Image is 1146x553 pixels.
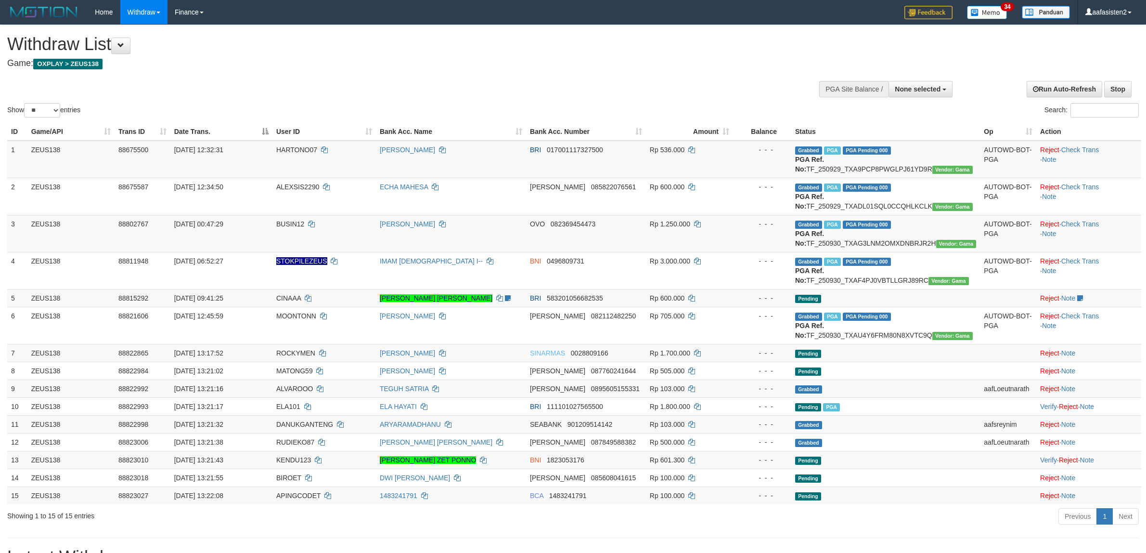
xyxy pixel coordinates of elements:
[1061,183,1099,191] a: Check Trans
[591,312,636,320] span: Copy 082112482250 to clipboard
[737,455,787,465] div: - - -
[1061,367,1076,375] a: Note
[795,295,821,303] span: Pending
[27,289,115,307] td: ZEUS138
[936,240,977,248] span: Vendor URL: https://trx31.1velocity.biz
[118,456,148,464] span: 88823010
[276,403,300,410] span: ELA101
[650,456,684,464] span: Rp 601.300
[650,385,684,393] span: Rp 103.000
[1036,380,1141,397] td: ·
[380,421,441,428] a: ARYARAMADHANU
[1040,403,1057,410] a: Verify
[526,123,646,141] th: Bank Acc. Number: activate to sort column ascending
[276,257,327,265] span: Nama rekening ada tanda titik/strip, harap diedit
[7,289,27,307] td: 5
[118,349,148,357] span: 88822865
[530,367,585,375] span: [PERSON_NAME]
[530,220,545,228] span: OVO
[1040,421,1059,428] a: Reject
[737,384,787,394] div: - - -
[1059,456,1078,464] a: Reject
[824,313,841,321] span: Marked by aafpengsreynich
[118,312,148,320] span: 88821606
[980,380,1036,397] td: aafLoeutnarath
[795,313,822,321] span: Grabbed
[1040,456,1057,464] a: Verify
[380,456,476,464] a: [PERSON_NAME] ZET PONNO
[530,403,541,410] span: BRI
[1061,257,1099,265] a: Check Trans
[118,220,148,228] span: 88802767
[530,385,585,393] span: [PERSON_NAME]
[824,146,841,155] span: Marked by aaftrukkakada
[795,439,822,447] span: Grabbed
[27,415,115,433] td: ZEUS138
[980,307,1036,344] td: AUTOWD-BOT-PGA
[795,492,821,500] span: Pending
[795,156,824,173] b: PGA Ref. No:
[1061,220,1099,228] a: Check Trans
[1036,123,1141,141] th: Action
[118,146,148,154] span: 88675500
[380,385,429,393] a: TEGUH SATRIA
[1036,307,1141,344] td: · ·
[24,103,60,118] select: Showentries
[530,257,541,265] span: BNI
[1061,146,1099,154] a: Check Trans
[7,307,27,344] td: 6
[1036,397,1141,415] td: · ·
[1042,193,1056,200] a: Note
[567,421,612,428] span: Copy 901209514142 to clipboard
[1022,6,1070,19] img: panduan.png
[1080,456,1094,464] a: Note
[530,312,585,320] span: [PERSON_NAME]
[650,492,684,500] span: Rp 100.000
[1040,146,1059,154] a: Reject
[380,294,492,302] a: [PERSON_NAME] [PERSON_NAME]
[7,5,80,19] img: MOTION_logo.png
[174,257,223,265] span: [DATE] 06:52:27
[650,421,684,428] span: Rp 103.000
[1059,403,1078,410] a: Reject
[380,438,492,446] a: [PERSON_NAME] [PERSON_NAME]
[795,421,822,429] span: Grabbed
[380,367,435,375] a: [PERSON_NAME]
[650,474,684,482] span: Rp 100.000
[380,183,428,191] a: ECHA MAHESA
[380,492,417,500] a: 1483241791
[795,474,821,483] span: Pending
[1036,178,1141,215] td: · ·
[650,294,684,302] span: Rp 600.000
[27,215,115,252] td: ZEUS138
[1036,141,1141,178] td: · ·
[932,203,973,211] span: Vendor URL: https://trx31.1velocity.biz
[1036,215,1141,252] td: · ·
[1070,103,1139,118] input: Search:
[1061,492,1076,500] a: Note
[380,474,450,482] a: DWI [PERSON_NAME]
[118,183,148,191] span: 88675587
[650,220,690,228] span: Rp 1.250.000
[795,322,824,339] b: PGA Ref. No:
[795,457,821,465] span: Pending
[118,385,148,393] span: 88822992
[174,183,223,191] span: [DATE] 12:34:50
[737,219,787,229] div: - - -
[1061,349,1076,357] a: Note
[1061,385,1076,393] a: Note
[276,220,304,228] span: BUSIN12
[980,123,1036,141] th: Op: activate to sort column ascending
[791,252,980,289] td: TF_250930_TXAF4PJ0VBTLLGRJ89RC
[276,385,313,393] span: ALVAROOO
[737,311,787,321] div: - - -
[115,123,170,141] th: Trans ID: activate to sort column ascending
[980,141,1036,178] td: AUTOWD-BOT-PGA
[1061,438,1076,446] a: Note
[118,294,148,302] span: 88815292
[843,258,891,266] span: PGA Pending
[276,421,333,428] span: DANUKGANTENG
[795,193,824,210] b: PGA Ref. No:
[530,349,565,357] span: SINARMAS
[928,277,969,285] span: Vendor URL: https://trx31.1velocity.biz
